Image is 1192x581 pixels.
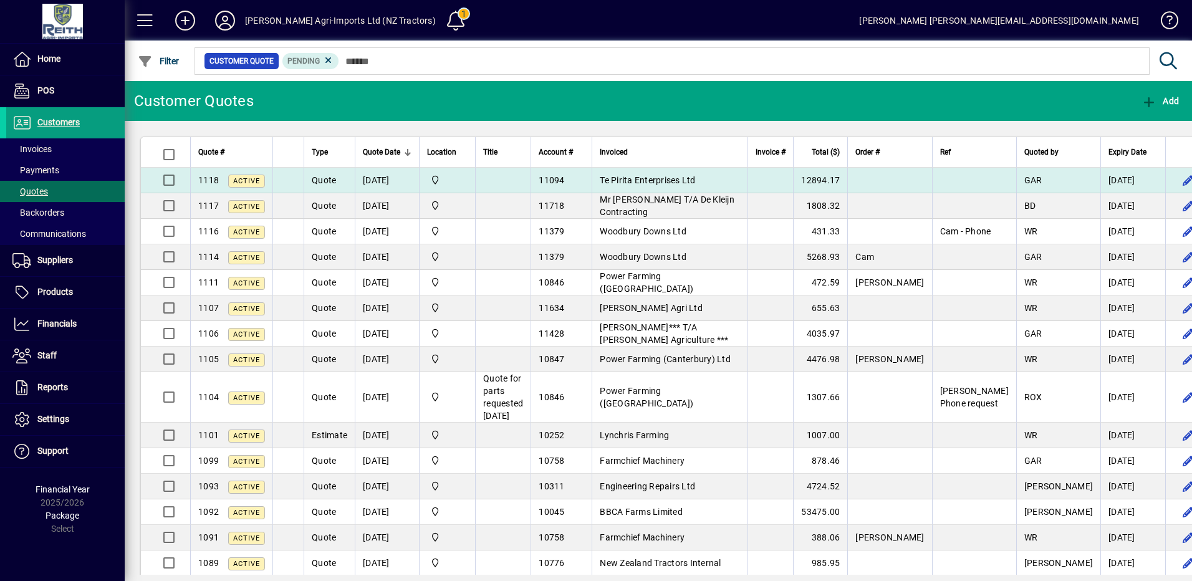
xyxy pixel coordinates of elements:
[233,483,260,491] span: Active
[1024,226,1038,236] span: WR
[793,168,847,193] td: 12894.17
[600,322,728,345] span: [PERSON_NAME]*** T/A [PERSON_NAME] Agriculture ***
[859,11,1139,31] div: [PERSON_NAME] [PERSON_NAME][EMAIL_ADDRESS][DOMAIN_NAME]
[427,224,468,238] span: Ashburton
[1100,550,1165,576] td: [DATE]
[600,456,685,466] span: Farmchief Machinery
[355,295,419,321] td: [DATE]
[600,386,693,408] span: Power Farming ([GEOGRAPHIC_DATA])
[600,145,628,159] span: Invoiced
[205,9,245,32] button: Profile
[539,145,584,159] div: Account #
[940,226,991,236] span: Cam - Phone
[427,505,468,519] span: Ashburton
[1024,252,1042,262] span: GAR
[165,9,205,32] button: Add
[539,392,564,402] span: 10846
[855,354,924,364] span: [PERSON_NAME]
[312,430,347,440] span: Estimate
[793,295,847,321] td: 655.63
[539,507,564,517] span: 10045
[363,145,400,159] span: Quote Date
[1138,90,1182,112] button: Add
[312,277,336,287] span: Quote
[793,525,847,550] td: 388.06
[539,532,564,542] span: 10758
[1024,277,1038,287] span: WR
[940,145,1009,159] div: Ref
[12,144,52,154] span: Invoices
[600,354,731,364] span: Power Farming (Canterbury) Ltd
[312,201,336,211] span: Quote
[6,75,125,107] a: POS
[539,226,564,236] span: 11379
[539,145,573,159] span: Account #
[600,430,669,440] span: Lynchris Farming
[1100,295,1165,321] td: [DATE]
[198,430,219,440] span: 1101
[427,479,468,493] span: Ashburton
[6,340,125,372] a: Staff
[355,474,419,499] td: [DATE]
[1100,423,1165,448] td: [DATE]
[37,319,77,329] span: Financials
[37,85,54,95] span: POS
[1100,270,1165,295] td: [DATE]
[6,404,125,435] a: Settings
[198,354,219,364] span: 1105
[312,481,336,491] span: Quote
[198,558,219,568] span: 1089
[539,252,564,262] span: 11379
[1024,507,1093,517] span: [PERSON_NAME]
[427,301,468,315] span: Ashburton
[1142,96,1179,106] span: Add
[355,270,419,295] td: [DATE]
[37,54,60,64] span: Home
[855,252,874,262] span: Cam
[198,392,219,402] span: 1104
[198,226,219,236] span: 1116
[600,226,686,236] span: Woodbury Downs Ltd
[600,271,693,294] span: Power Farming ([GEOGRAPHIC_DATA])
[427,276,468,289] span: Ashburton
[1100,219,1165,244] td: [DATE]
[539,354,564,364] span: 10847
[37,382,68,392] span: Reports
[600,194,734,217] span: Mr [PERSON_NAME] T/A De Kleijn Contracting
[6,372,125,403] a: Reports
[1024,354,1038,364] span: WR
[1024,145,1059,159] span: Quoted by
[198,303,219,313] span: 1107
[312,329,336,339] span: Quote
[46,511,79,521] span: Package
[427,173,468,187] span: Ashburton
[312,175,336,185] span: Quote
[427,145,456,159] span: Location
[198,252,219,262] span: 1114
[12,208,64,218] span: Backorders
[198,175,219,185] span: 1118
[6,202,125,223] a: Backorders
[793,244,847,270] td: 5268.93
[245,11,436,31] div: [PERSON_NAME] Agri-Imports Ltd (NZ Tractors)
[233,432,260,440] span: Active
[198,481,219,491] span: 1093
[6,44,125,75] a: Home
[427,352,468,366] span: Ashburton
[233,203,260,211] span: Active
[198,456,219,466] span: 1099
[1024,558,1093,568] span: [PERSON_NAME]
[539,329,564,339] span: 11428
[427,145,468,159] div: Location
[233,177,260,185] span: Active
[312,558,336,568] span: Quote
[12,229,86,239] span: Communications
[1024,430,1038,440] span: WR
[209,55,274,67] span: Customer Quote
[1024,175,1042,185] span: GAR
[483,145,523,159] div: Title
[756,145,786,159] span: Invoice #
[355,193,419,219] td: [DATE]
[1100,244,1165,270] td: [DATE]
[600,558,721,568] span: New Zealand Tractors Internal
